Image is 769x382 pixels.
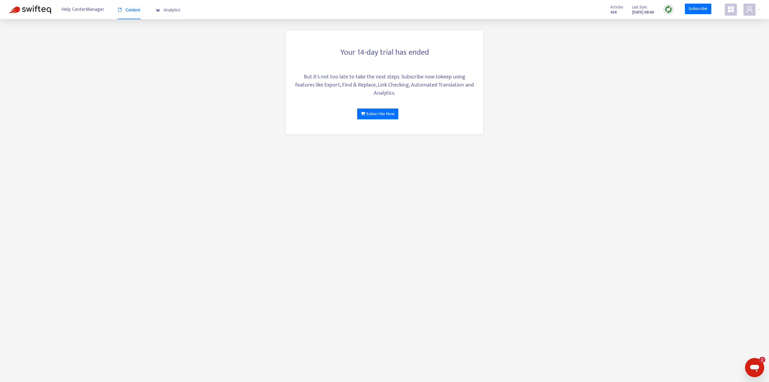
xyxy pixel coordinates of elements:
img: sync.dc5367851b00ba804db3.png [665,6,672,13]
div: But it's not too late to take the next steps. Subscribe now to keep using features like Export, F... [295,73,474,97]
span: appstore [727,6,734,13]
a: Subscribe Now [357,108,398,119]
strong: [DATE] 08:40 [632,9,654,16]
span: Last Sync [632,4,647,11]
span: Articles [610,4,623,11]
span: Help Center Manager [62,4,104,15]
strong: 454 [610,9,617,16]
iframe: 메시징 창을 시작하는 버튼, 읽지 않은 메시지 2개 [745,358,764,377]
img: Swifteq [9,5,51,14]
span: Analytics [156,8,181,12]
span: book [118,8,122,12]
span: area-chart [156,8,160,12]
span: Content [118,8,140,12]
a: Subscribe [685,4,711,14]
iframe: 읽지 않은 메시지 수 [753,357,765,363]
h3: Your 14-day trial has ended [295,48,474,57]
span: user [746,6,753,13]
